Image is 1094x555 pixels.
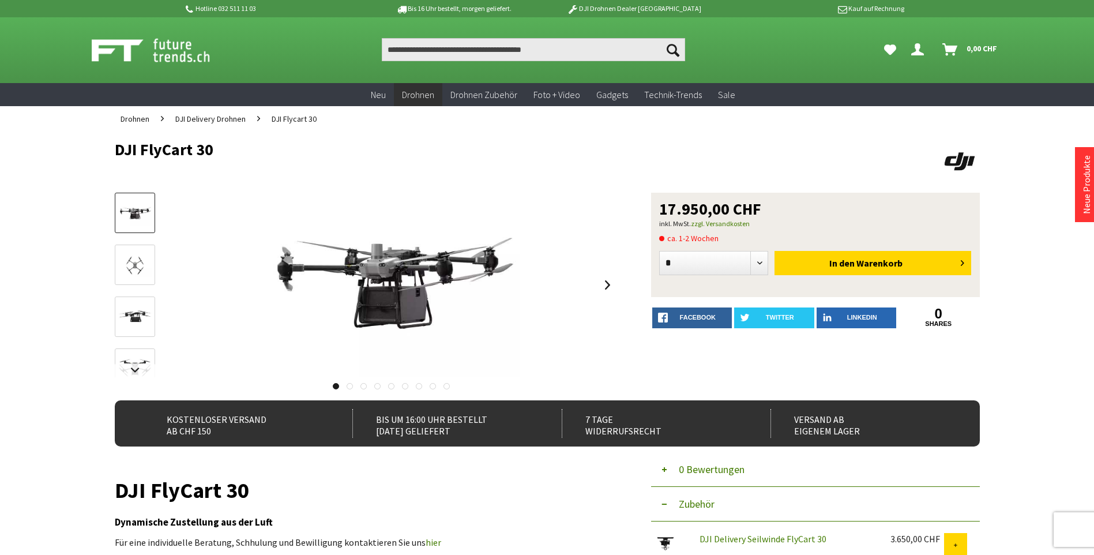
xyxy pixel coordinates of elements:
[644,89,702,100] span: Technik-Trends
[272,114,317,124] span: DJI Flycart 30
[691,219,750,228] a: zzgl. Versandkosten
[659,217,972,231] p: inkl. MwSt.
[652,307,732,328] a: facebook
[636,83,710,107] a: Technik-Trends
[659,201,761,217] span: 17.950,00 CHF
[724,2,904,16] p: Kauf auf Rechnung
[115,482,616,498] h1: DJI FlyCart 30
[371,89,386,100] span: Neu
[92,36,235,65] img: Shop Futuretrends - zur Startseite wechseln
[394,83,442,107] a: Drohnen
[588,83,636,107] a: Gadgets
[115,141,807,158] h1: DJI FlyCart 30
[115,535,616,549] p: Für eine individuelle Beratung, Schhulung und Bewilligung kontaktieren Sie uns
[710,83,743,107] a: Sale
[898,307,979,320] a: 0
[426,537,441,548] a: hier
[352,409,536,438] div: Bis um 16:00 Uhr bestellt [DATE] geliefert
[775,251,971,275] button: In den Warenkorb
[700,533,826,545] a: DJI Delivery Seilwinde FlyCart 30
[402,89,434,100] span: Drohnen
[266,106,322,132] a: DJI Flycart 30
[766,314,794,321] span: twitter
[680,314,716,321] span: facebook
[144,409,328,438] div: Kostenloser Versand ab CHF 150
[651,533,680,555] img: DJI Delivery Seilwinde FlyCart 30
[533,89,580,100] span: Foto + Video
[115,106,155,132] a: Drohnen
[115,515,616,530] h3: Dynamische Zustellung aus der Luft
[170,106,251,132] a: DJI Delivery Drohnen
[1081,155,1092,214] a: Neue Produkte
[659,231,719,245] span: ca. 1-2 Wochen
[651,452,980,487] button: 0 Bewertungen
[829,257,855,269] span: In den
[967,39,997,58] span: 0,00 CHF
[382,38,685,61] input: Produkt, Marke, Kategorie, EAN, Artikelnummer…
[544,2,724,16] p: DJI Drohnen Dealer [GEOGRAPHIC_DATA]
[121,114,149,124] span: Drohnen
[939,141,980,181] img: DJI Delivery
[118,201,152,226] img: Vorschau: DJI FlyCart 30
[817,307,897,328] a: LinkedIn
[363,83,394,107] a: Neu
[847,314,877,321] span: LinkedIn
[264,193,520,377] img: DJI FlyCart 30
[651,487,980,522] button: Zubehör
[596,89,628,100] span: Gadgets
[856,257,903,269] span: Warenkorb
[938,38,1003,61] a: Warenkorb
[175,114,246,124] span: DJI Delivery Drohnen
[878,38,902,61] a: Meine Favoriten
[718,89,735,100] span: Sale
[661,38,685,61] button: Suchen
[442,83,525,107] a: Drohnen Zubehör
[770,409,954,438] div: Versand ab eigenem Lager
[525,83,588,107] a: Foto + Video
[890,533,944,545] div: 3.650,00 CHF
[907,38,933,61] a: Dein Konto
[184,2,364,16] p: Hotline 032 511 11 03
[450,89,517,100] span: Drohnen Zubehör
[734,307,814,328] a: twitter
[364,2,544,16] p: Bis 16 Uhr bestellt, morgen geliefert.
[898,320,979,328] a: shares
[562,409,746,438] div: 7 Tage Widerrufsrecht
